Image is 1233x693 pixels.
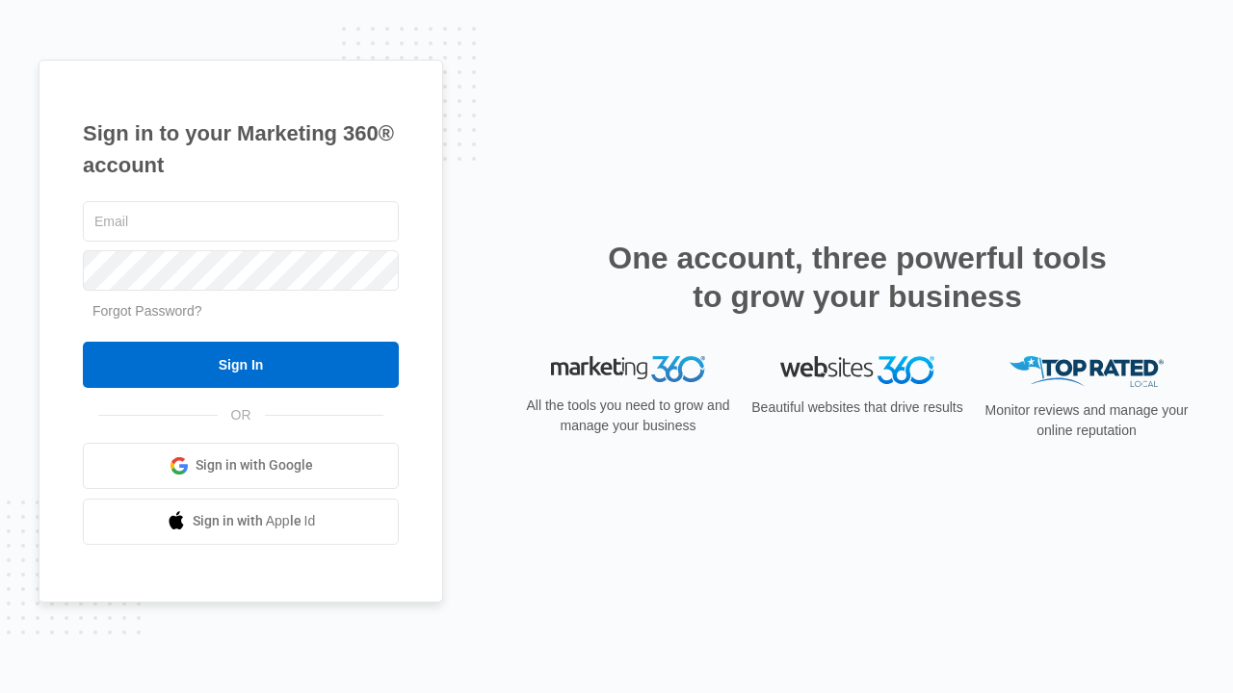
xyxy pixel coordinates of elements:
[83,443,399,489] a: Sign in with Google
[83,342,399,388] input: Sign In
[780,356,934,384] img: Websites 360
[196,455,313,475] span: Sign in with Google
[83,201,399,242] input: Email
[83,499,399,545] a: Sign in with Apple Id
[83,117,399,181] h1: Sign in to your Marketing 360® account
[979,400,1194,441] p: Monitor reviews and manage your online reputation
[92,303,202,319] a: Forgot Password?
[551,356,705,383] img: Marketing 360
[1010,356,1164,388] img: Top Rated Local
[193,511,316,531] span: Sign in with Apple Id
[520,396,736,436] p: All the tools you need to grow and manage your business
[218,405,265,425] span: OR
[749,398,965,418] p: Beautiful websites that drive results
[602,239,1113,316] h2: One account, three powerful tools to grow your business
